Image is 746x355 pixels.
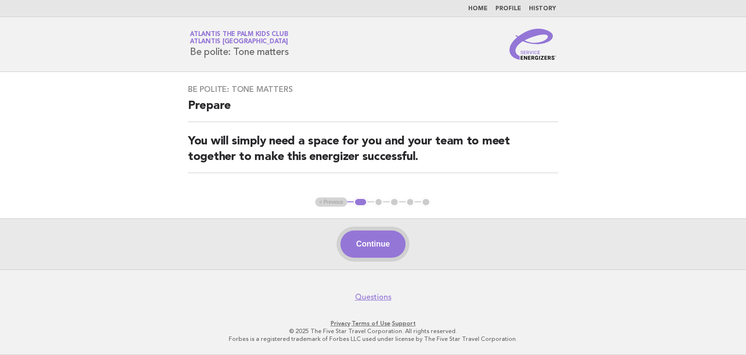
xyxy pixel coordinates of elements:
p: Forbes is a registered trademark of Forbes LLC used under license by The Five Star Travel Corpora... [76,335,670,343]
a: History [529,6,556,12]
p: · · [76,319,670,327]
a: Privacy [331,320,350,327]
h1: Be polite: Tone matters [190,32,288,57]
span: Atlantis [GEOGRAPHIC_DATA] [190,39,288,45]
img: Service Energizers [509,29,556,60]
h2: Prepare [188,98,558,122]
a: Profile [495,6,521,12]
h2: You will simply need a space for you and your team to meet together to make this energizer succes... [188,134,558,173]
a: Terms of Use [352,320,390,327]
a: Questions [355,292,391,302]
h3: Be polite: Tone matters [188,85,558,94]
p: © 2025 The Five Star Travel Corporation. All rights reserved. [76,327,670,335]
button: Continue [340,231,405,258]
a: Home [468,6,488,12]
a: Support [392,320,416,327]
button: 1 [354,197,368,207]
a: Atlantis The Palm Kids ClubAtlantis [GEOGRAPHIC_DATA] [190,31,288,45]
